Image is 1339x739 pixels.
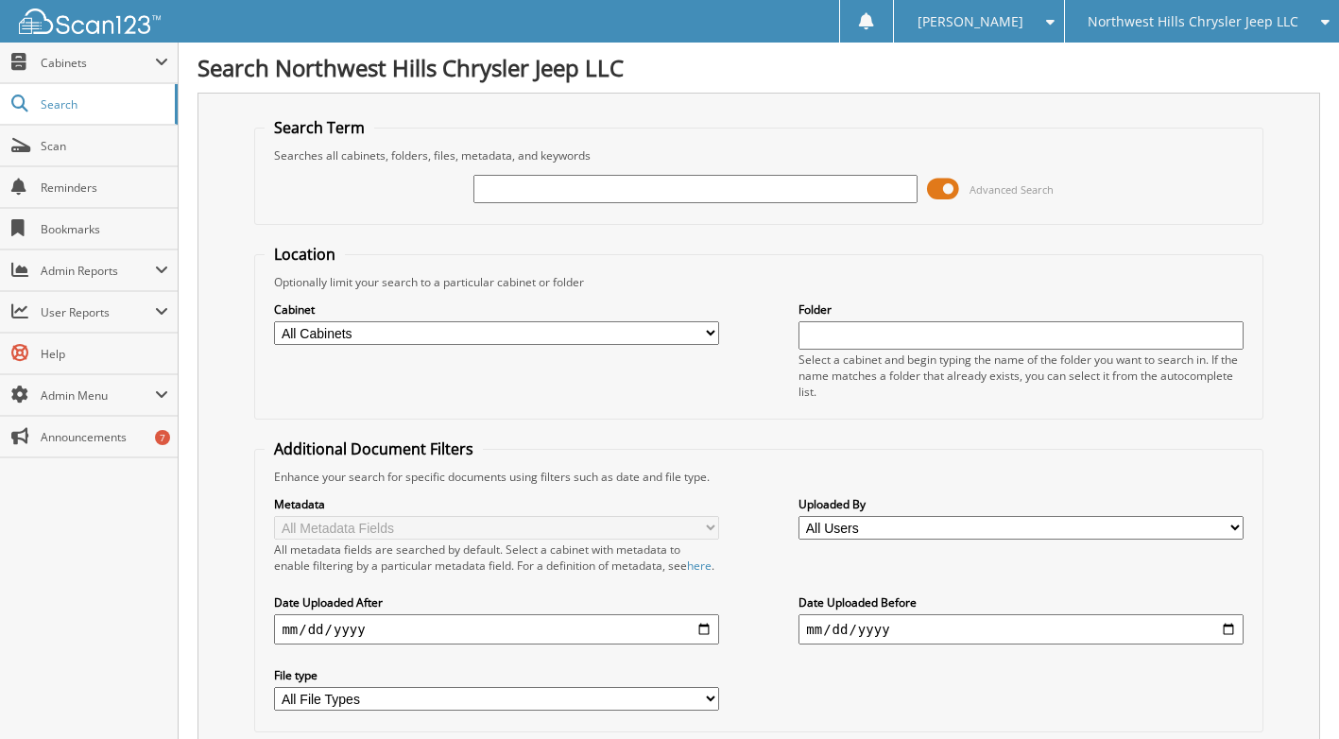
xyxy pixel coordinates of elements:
span: [PERSON_NAME] [918,16,1023,27]
div: Select a cabinet and begin typing the name of the folder you want to search in. If the name match... [798,352,1243,400]
span: Admin Menu [41,387,155,404]
span: Search [41,96,165,112]
label: Folder [798,301,1243,318]
span: Bookmarks [41,221,168,237]
span: Advanced Search [970,182,1054,197]
div: 7 [155,430,170,445]
span: User Reports [41,304,155,320]
span: Reminders [41,180,168,196]
label: Uploaded By [798,496,1243,512]
span: Help [41,346,168,362]
legend: Additional Document Filters [265,438,483,459]
img: scan123-logo-white.svg [19,9,161,34]
input: start [274,614,718,644]
div: Searches all cabinets, folders, files, metadata, and keywords [265,147,1252,163]
a: here [687,558,712,574]
label: Metadata [274,496,718,512]
label: Date Uploaded Before [798,594,1243,610]
label: Date Uploaded After [274,594,718,610]
div: Optionally limit your search to a particular cabinet or folder [265,274,1252,290]
span: Admin Reports [41,263,155,279]
legend: Search Term [265,117,374,138]
span: Announcements [41,429,168,445]
span: Scan [41,138,168,154]
h1: Search Northwest Hills Chrysler Jeep LLC [197,52,1320,83]
label: File type [274,667,718,683]
div: All metadata fields are searched by default. Select a cabinet with metadata to enable filtering b... [274,541,718,574]
legend: Location [265,244,345,265]
span: Northwest Hills Chrysler Jeep LLC [1088,16,1298,27]
input: end [798,614,1243,644]
label: Cabinet [274,301,718,318]
span: Cabinets [41,55,155,71]
div: Enhance your search for specific documents using filters such as date and file type. [265,469,1252,485]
